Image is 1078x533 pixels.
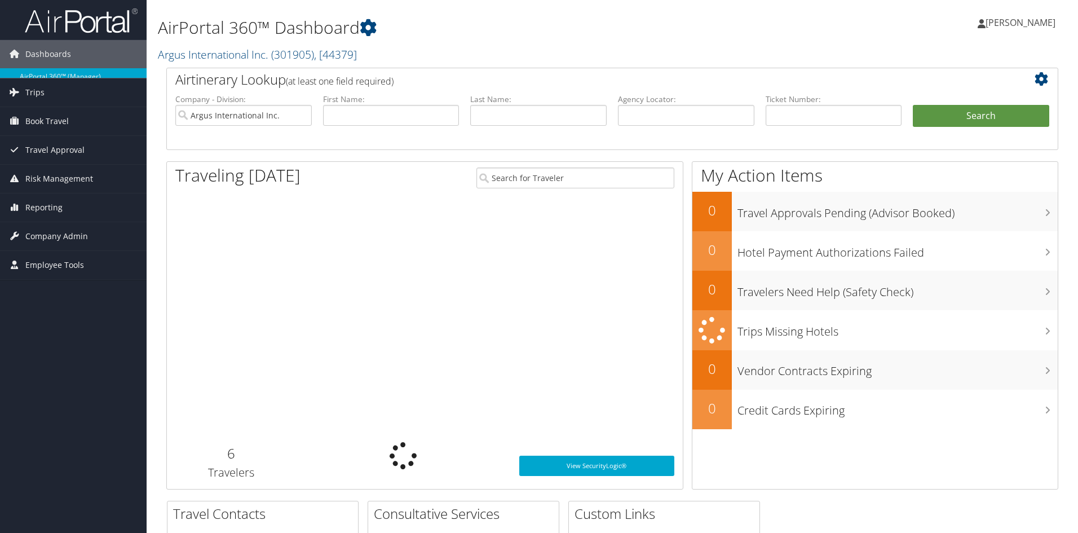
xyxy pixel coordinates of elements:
[25,40,71,68] span: Dashboards
[158,47,357,62] a: Argus International Inc.
[913,105,1049,127] button: Search
[692,280,732,299] h2: 0
[692,390,1058,429] a: 0Credit Cards Expiring
[25,193,63,222] span: Reporting
[692,399,732,418] h2: 0
[25,165,93,193] span: Risk Management
[25,251,84,279] span: Employee Tools
[692,192,1058,231] a: 0Travel Approvals Pending (Advisor Booked)
[175,444,288,463] h2: 6
[476,168,674,188] input: Search for Traveler
[692,164,1058,187] h1: My Action Items
[766,94,902,105] label: Ticket Number:
[158,16,764,39] h1: AirPortal 360™ Dashboard
[25,222,88,250] span: Company Admin
[25,136,85,164] span: Travel Approval
[737,358,1058,379] h3: Vendor Contracts Expiring
[323,94,460,105] label: First Name:
[519,456,674,476] a: View SecurityLogic®
[986,16,1055,29] span: [PERSON_NAME]
[692,350,1058,390] a: 0Vendor Contracts Expiring
[737,200,1058,221] h3: Travel Approvals Pending (Advisor Booked)
[692,201,732,220] h2: 0
[175,94,312,105] label: Company - Division:
[271,47,314,62] span: ( 301905 )
[173,504,358,523] h2: Travel Contacts
[737,279,1058,300] h3: Travelers Need Help (Safety Check)
[175,70,975,89] h2: Airtinerary Lookup
[575,504,759,523] h2: Custom Links
[737,239,1058,261] h3: Hotel Payment Authorizations Failed
[286,75,394,87] span: (at least one field required)
[374,504,559,523] h2: Consultative Services
[692,359,732,378] h2: 0
[25,78,45,107] span: Trips
[25,107,69,135] span: Book Travel
[692,310,1058,350] a: Trips Missing Hotels
[25,7,138,34] img: airportal-logo.png
[175,164,301,187] h1: Traveling [DATE]
[737,397,1058,419] h3: Credit Cards Expiring
[692,240,732,259] h2: 0
[692,271,1058,310] a: 0Travelers Need Help (Safety Check)
[737,318,1058,340] h3: Trips Missing Hotels
[692,231,1058,271] a: 0Hotel Payment Authorizations Failed
[175,465,288,481] h3: Travelers
[978,6,1067,39] a: [PERSON_NAME]
[314,47,357,62] span: , [ 44379 ]
[470,94,607,105] label: Last Name:
[618,94,754,105] label: Agency Locator:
